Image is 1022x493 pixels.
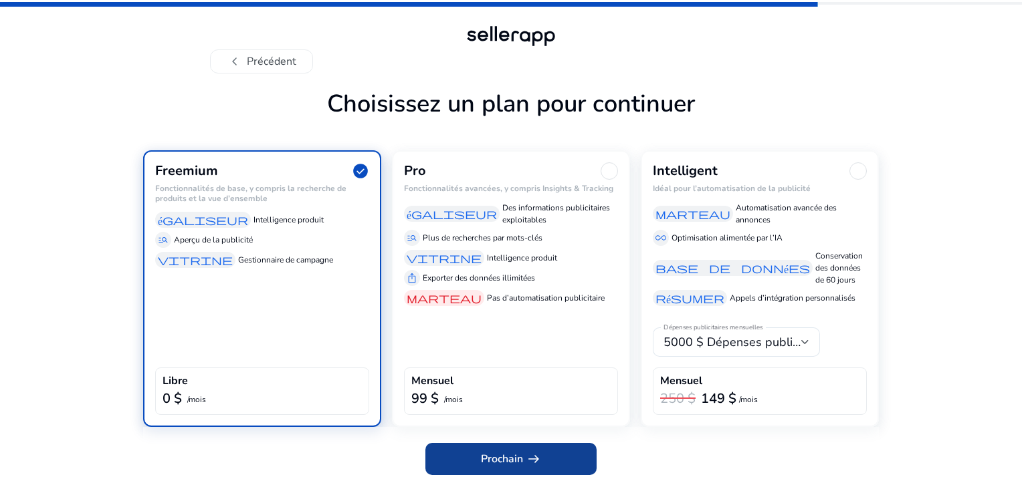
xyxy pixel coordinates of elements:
span: base de données [655,263,810,273]
b: 0 $ [163,389,182,407]
p: Intelligence produit [253,214,324,226]
h6: Fonctionnalités avancées, y compris Insights & Tracking [404,184,618,193]
span: Vitrine [158,255,233,265]
p: /mois [444,395,463,404]
h3: Intelligent [653,163,718,179]
b: 149 $ [701,389,736,407]
p: Des informations publicitaires exploitables [502,202,618,226]
mat-label: Dépenses publicitaires mensuelles [663,323,763,333]
span: check_circle [352,162,369,180]
span: marteau [655,208,730,219]
span: 5000 $ Dépenses publicitaires/mois [663,334,859,350]
span: résumer [655,293,724,303]
span: arrow_right_alt [526,451,542,467]
span: marteau [407,293,482,303]
span: manage_search [407,232,417,243]
span: chevron_left [227,53,243,69]
p: Automatisation avancée des annonces [736,202,867,226]
h3: 250 $ [660,391,696,407]
p: Plus de recherches par mots-clés [423,232,542,244]
p: /mois [739,395,758,404]
b: 99 $ [411,389,439,407]
span: égaliseur [407,208,497,219]
h1: Choisissez un plan pour continuer [143,90,879,150]
p: Gestionnaire de campagne [238,254,333,266]
p: Intelligence produit [487,252,557,264]
p: Conservation des données de 60 jours [815,250,867,286]
h4: Mensuel [411,375,453,387]
button: Prochainarrow_right_alt [425,443,597,475]
button: chevron_leftPrécédent [210,49,313,73]
h4: Libre [163,375,188,387]
span: manage_search [158,234,169,245]
span: égaliseur [158,214,248,225]
h3: Pro [404,163,426,179]
span: ios_share [407,273,417,283]
font: Précédent [247,53,296,69]
p: Pas d’automatisation publicitaire [487,292,605,304]
h6: Idéal pour l’automatisation de la publicité [653,184,867,193]
span: Vitrine [407,253,482,263]
font: Prochain [481,451,523,467]
p: Aperçu de la publicité [174,234,253,246]
span: all_inclusive [655,232,666,243]
h4: Mensuel [660,375,702,387]
p: Optimisation alimentée par l’IA [672,232,783,244]
p: Appels d’intégration personnalisés [730,292,855,304]
p: Exporter des données illimitées [423,272,535,284]
h6: Fonctionnalités de base, y compris la recherche de produits et la vue d’ensemble [155,184,369,203]
h3: Freemium [155,163,218,179]
p: /mois [187,395,206,404]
